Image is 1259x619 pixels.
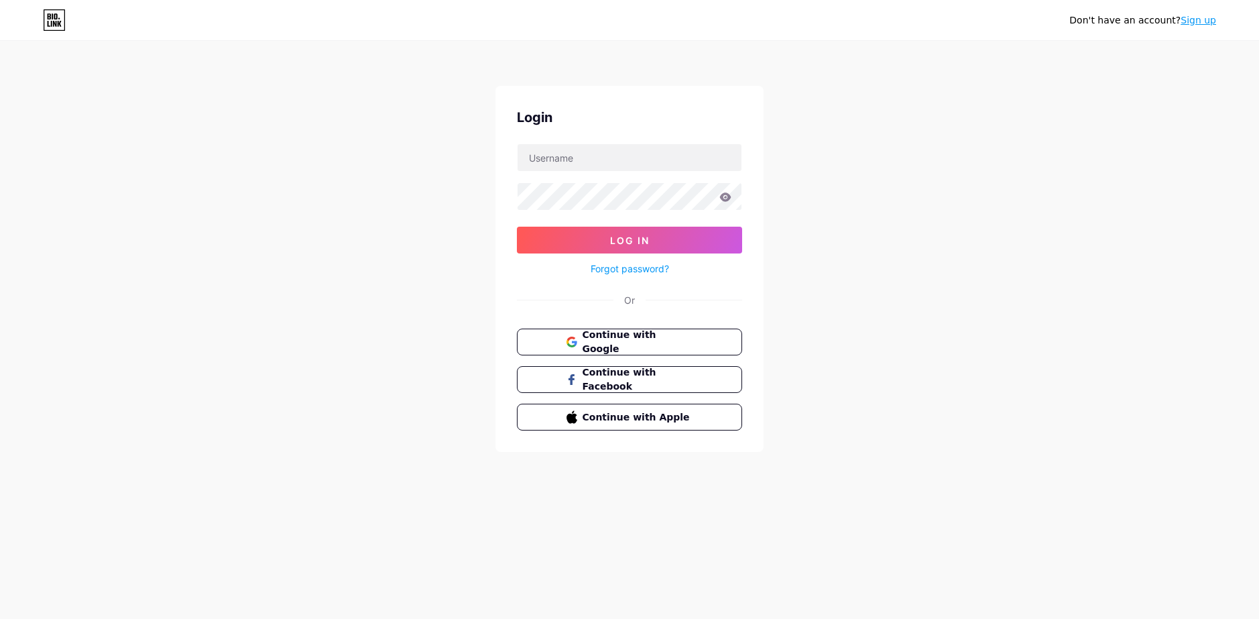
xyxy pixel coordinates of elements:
button: Continue with Apple [517,404,742,431]
a: Sign up [1181,15,1216,25]
div: Login [517,107,742,127]
div: Or [624,293,635,307]
button: Continue with Facebook [517,366,742,393]
div: Don't have an account? [1069,13,1216,27]
span: Continue with Google [583,328,693,356]
button: Continue with Google [517,329,742,355]
button: Log In [517,227,742,254]
span: Log In [610,235,650,246]
span: Continue with Facebook [583,365,693,394]
span: Continue with Apple [583,410,693,425]
input: Username [518,144,741,171]
a: Forgot password? [591,262,669,276]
